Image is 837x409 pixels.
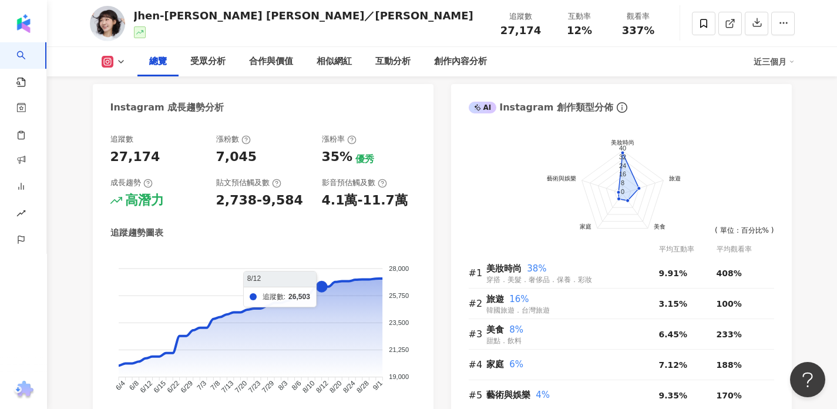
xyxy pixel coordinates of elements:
[546,175,576,182] text: 藝術與娛樂
[216,134,251,145] div: 漲粉數
[322,192,408,210] div: 4.1萬-11.7萬
[110,101,224,114] div: Instagram 成長趨勢分析
[233,379,248,395] tspan: 7/20
[754,52,795,71] div: 近三個月
[375,55,411,69] div: 互動分析
[717,391,742,400] span: 170%
[134,8,473,23] div: Jhen-[PERSON_NAME] [PERSON_NAME]／[PERSON_NAME]
[486,294,504,304] span: 旅遊
[434,55,487,69] div: 創作內容分析
[301,379,317,395] tspan: 8/10
[486,390,530,400] span: 藝術與娛樂
[195,379,208,392] tspan: 7/3
[165,379,181,395] tspan: 6/22
[314,379,330,395] tspan: 8/12
[618,162,626,169] text: 24
[389,265,409,272] tspan: 28,000
[567,25,592,36] span: 12%
[16,202,26,228] span: rise
[618,153,626,160] text: 32
[622,25,655,36] span: 337%
[341,379,357,395] tspan: 8/24
[486,337,522,345] span: 甜點．飲料
[527,263,546,274] span: 38%
[659,269,688,278] span: 9.91%
[486,263,522,274] span: 美妝時尚
[110,227,163,239] div: 追蹤趨勢圖表
[469,296,486,311] div: #2
[611,140,634,146] text: 美妝時尚
[219,379,235,395] tspan: 7/13
[179,379,194,395] tspan: 6/29
[717,330,742,339] span: 233%
[249,55,293,69] div: 合作與價值
[16,42,40,88] a: search
[328,379,344,395] tspan: 8/20
[486,276,592,284] span: 穿搭．美髮．奢侈品．保養．彩妝
[486,359,504,370] span: 家庭
[389,347,409,354] tspan: 21,250
[659,360,688,370] span: 7.12%
[615,100,629,115] span: info-circle
[717,244,774,255] div: 平均觀看率
[659,330,688,339] span: 6.45%
[618,171,626,178] text: 16
[152,379,167,395] tspan: 6/15
[620,179,624,186] text: 8
[114,379,127,392] tspan: 6/4
[557,11,602,22] div: 互動率
[618,145,626,152] text: 40
[509,324,523,335] span: 8%
[580,223,591,230] text: 家庭
[659,299,688,309] span: 3.15%
[110,134,133,145] div: 追蹤數
[499,11,543,22] div: 追蹤數
[620,188,624,195] text: 0
[389,374,409,381] tspan: 19,000
[216,177,281,188] div: 貼文預估觸及數
[536,390,550,400] span: 4%
[486,306,550,314] span: 韓國旅遊．台灣旅遊
[355,379,371,395] tspan: 8/28
[717,299,742,309] span: 100%
[616,11,661,22] div: 觀看率
[669,175,681,182] text: 旅遊
[469,327,486,341] div: #3
[371,379,384,392] tspan: 9/1
[653,223,665,230] text: 美食
[469,388,486,403] div: #5
[216,192,303,210] div: 2,738-9,584
[317,55,352,69] div: 相似網紅
[469,101,613,114] div: Instagram 創作類型分佈
[12,381,35,400] img: chrome extension
[190,55,226,69] div: 受眾分析
[110,177,153,188] div: 成長趨勢
[790,362,825,397] iframe: Help Scout Beacon - Open
[110,148,160,166] div: 27,174
[486,324,504,335] span: 美食
[355,153,374,166] div: 優秀
[149,55,167,69] div: 總覽
[717,269,742,278] span: 408%
[389,319,409,326] tspan: 23,500
[216,148,257,166] div: 7,045
[500,24,541,36] span: 27,174
[509,294,529,304] span: 16%
[509,359,523,370] span: 6%
[260,379,276,395] tspan: 7/29
[138,379,154,395] tspan: 6/12
[209,379,221,392] tspan: 7/8
[276,379,289,392] tspan: 8/3
[246,379,262,395] tspan: 7/23
[90,6,125,41] img: KOL Avatar
[469,102,497,113] div: AI
[469,266,486,280] div: #1
[125,192,164,210] div: 高潛力
[127,379,140,392] tspan: 6/8
[290,379,302,392] tspan: 8/6
[659,244,717,255] div: 平均互動率
[322,148,353,166] div: 35%
[389,292,409,299] tspan: 25,750
[322,134,357,145] div: 漲粉率
[659,391,688,400] span: 9.35%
